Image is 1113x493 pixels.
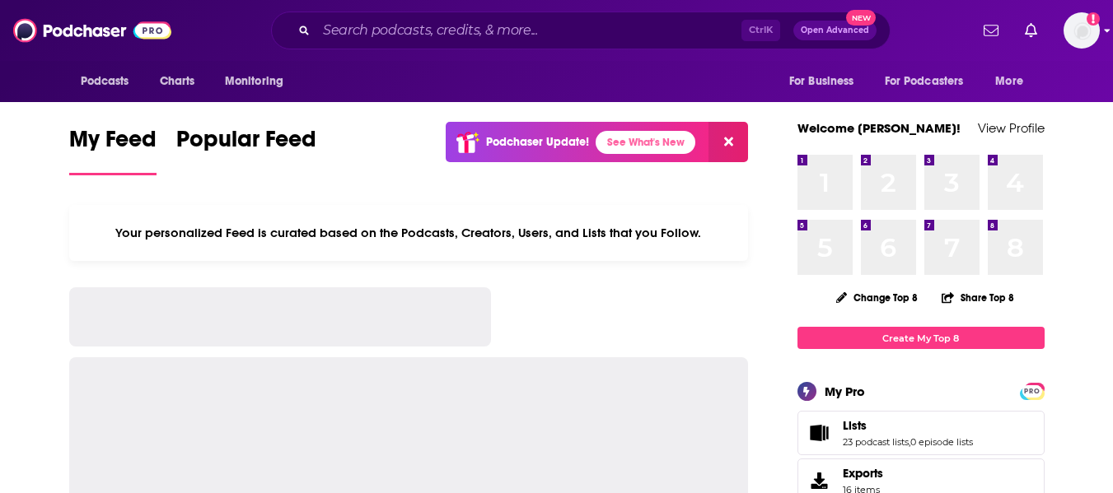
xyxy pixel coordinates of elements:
[797,327,1045,349] a: Create My Top 8
[316,17,741,44] input: Search podcasts, credits, & more...
[941,281,1015,314] button: Share Top 8
[1064,12,1100,49] button: Show profile menu
[1087,12,1100,26] svg: Add a profile image
[910,436,973,448] a: 0 episode lists
[801,26,869,35] span: Open Advanced
[909,436,910,448] span: ,
[874,66,988,97] button: open menu
[793,21,877,40] button: Open AdvancedNew
[843,418,973,433] a: Lists
[596,131,695,154] a: See What's New
[69,205,749,261] div: Your personalized Feed is curated based on the Podcasts, Creators, Users, and Lists that you Follow.
[81,70,129,93] span: Podcasts
[741,20,780,41] span: Ctrl K
[69,125,157,175] a: My Feed
[984,66,1044,97] button: open menu
[843,436,909,448] a: 23 podcast lists
[843,418,867,433] span: Lists
[225,70,283,93] span: Monitoring
[843,466,883,481] span: Exports
[1064,12,1100,49] img: User Profile
[213,66,305,97] button: open menu
[803,469,836,492] span: Exports
[995,70,1023,93] span: More
[978,120,1045,136] a: View Profile
[149,66,205,97] a: Charts
[271,12,891,49] div: Search podcasts, credits, & more...
[846,10,876,26] span: New
[1022,384,1042,397] a: PRO
[826,287,928,308] button: Change Top 8
[825,384,865,399] div: My Pro
[176,125,316,175] a: Popular Feed
[13,15,171,46] img: Podchaser - Follow, Share and Rate Podcasts
[803,421,836,444] a: Lists
[176,125,316,163] span: Popular Feed
[977,16,1005,44] a: Show notifications dropdown
[486,135,589,149] p: Podchaser Update!
[69,66,151,97] button: open menu
[1022,385,1042,398] span: PRO
[797,120,961,136] a: Welcome [PERSON_NAME]!
[160,70,195,93] span: Charts
[778,66,875,97] button: open menu
[885,70,964,93] span: For Podcasters
[1018,16,1044,44] a: Show notifications dropdown
[797,411,1045,455] span: Lists
[789,70,854,93] span: For Business
[69,125,157,163] span: My Feed
[1064,12,1100,49] span: Logged in as hconnor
